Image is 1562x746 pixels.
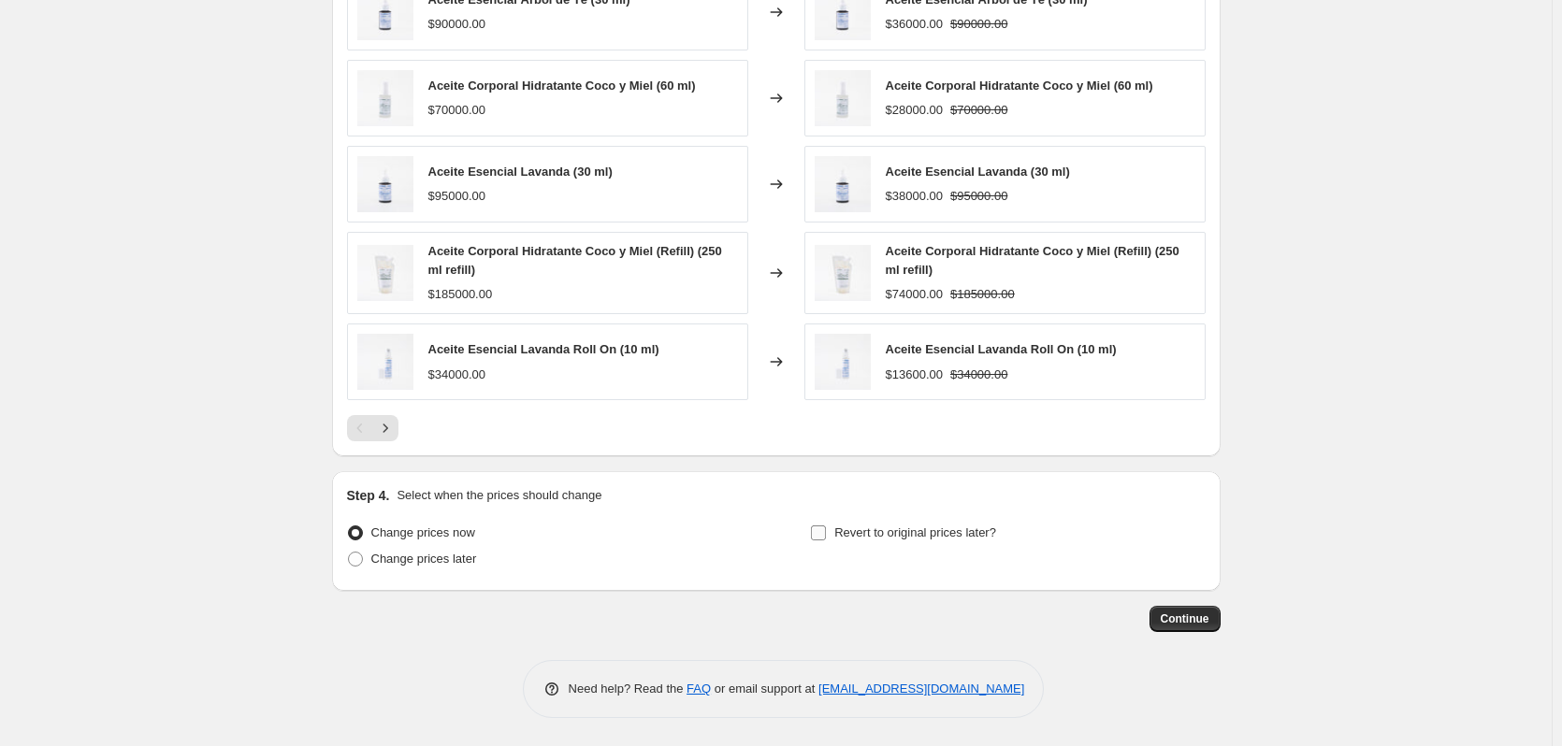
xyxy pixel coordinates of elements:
[886,79,1153,93] span: Aceite Corporal Hidratante Coco y Miel (60 ml)
[428,366,485,384] div: $34000.00
[428,101,485,120] div: $70000.00
[886,342,1117,356] span: Aceite Esencial Lavanda Roll On (10 ml)
[834,525,996,539] span: Revert to original prices later?
[428,15,485,34] div: $90000.00
[1161,611,1209,626] span: Continue
[428,244,722,277] span: Aceite Corporal Hidratante Coco y Miel (Refill) (250 ml refill)
[1150,606,1221,632] button: Continue
[428,79,696,93] span: Aceite Corporal Hidratante Coco y Miel (60 ml)
[371,552,477,566] span: Change prices later
[886,285,943,304] div: $74000.00
[950,101,1007,120] strike: $70000.00
[950,15,1007,34] strike: $90000.00
[886,15,943,34] div: $36000.00
[357,245,413,301] img: ACEITE-CORPORAL-COCO-_-MIEL-250B_80x.jpg
[886,244,1179,277] span: Aceite Corporal Hidratante Coco y Miel (Refill) (250 ml refill)
[371,525,475,539] span: Change prices now
[886,101,943,120] div: $28000.00
[357,70,413,126] img: ACEITE-CORPORAL-COCO-_-MIEL-60_80x.jpg
[950,285,1015,304] strike: $185000.00
[815,245,871,301] img: ACEITE-CORPORAL-COCO-_-MIEL-250B_80x.jpg
[687,681,711,696] a: FAQ
[815,156,871,212] img: ACEITE-ESENCIAL-LAVANDA_2B_6466c5ac-d943-4c54-89a1-4ea1d6678174_80x.jpg
[347,415,398,441] nav: Pagination
[818,681,1024,696] a: [EMAIL_ADDRESS][DOMAIN_NAME]
[357,156,413,212] img: ACEITE-ESENCIAL-LAVANDA_2B_6466c5ac-d943-4c54-89a1-4ea1d6678174_80x.jpg
[372,415,398,441] button: Next
[886,366,943,384] div: $13600.00
[815,70,871,126] img: ACEITE-CORPORAL-COCO-_-MIEL-60_80x.jpg
[886,187,943,206] div: $38000.00
[428,342,659,356] span: Aceite Esencial Lavanda Roll On (10 ml)
[428,165,613,179] span: Aceite Esencial Lavanda (30 ml)
[397,486,601,505] p: Select when the prices should change
[357,334,413,390] img: ACEITEESENCIALLAVANDA_10B_80x.jpg
[950,366,1007,384] strike: $34000.00
[886,165,1070,179] span: Aceite Esencial Lavanda (30 ml)
[428,187,485,206] div: $95000.00
[815,334,871,390] img: ACEITEESENCIALLAVANDA_10B_80x.jpg
[711,681,818,696] span: or email support at
[569,681,687,696] span: Need help? Read the
[347,486,390,505] h2: Step 4.
[950,187,1007,206] strike: $95000.00
[428,285,493,304] div: $185000.00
